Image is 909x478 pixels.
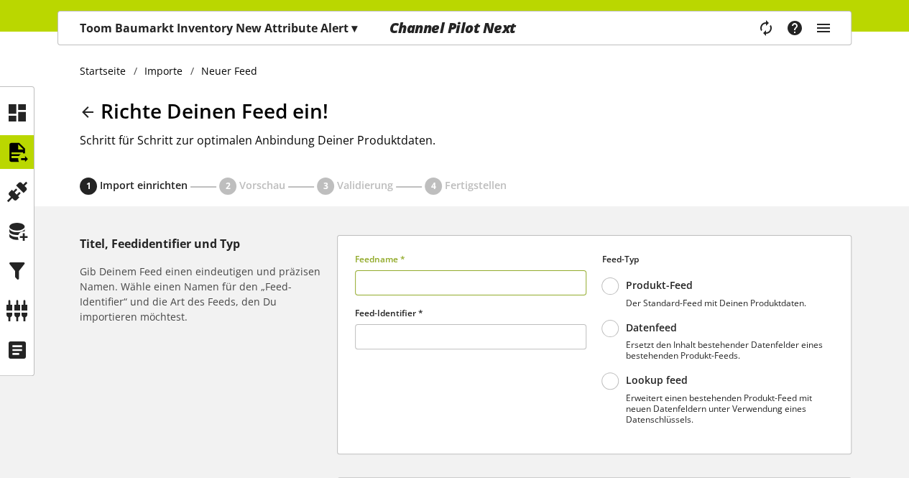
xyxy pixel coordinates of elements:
[355,253,405,265] span: Feedname *
[626,321,834,334] p: Datenfeed
[431,180,436,193] span: 4
[80,132,852,149] h2: Schritt für Schritt zur optimalen Anbindung Deiner Produktdaten.
[80,19,357,37] p: Toom Baumarkt Inventory New Attribute Alert
[80,63,134,78] a: Startseite
[351,20,357,36] span: ▾
[626,339,834,361] p: Ersetzt den Inhalt bestehender Datenfelder eines bestehenden Produkt-Feeds.
[57,11,852,45] nav: main navigation
[226,180,231,193] span: 2
[626,279,806,292] p: Produkt-Feed
[355,307,423,319] span: Feed-Identifier *
[86,180,91,193] span: 1
[323,180,328,193] span: 3
[626,392,834,425] p: Erweitert einen bestehenden Produkt-Feed mit neuen Datenfeldern unter Verwendung eines Datenschlü...
[137,63,190,78] a: Importe
[101,97,328,124] span: Richte Deinen Feed ein!
[239,178,285,192] span: Vorschau
[80,264,331,324] h6: Gib Deinem Feed einen eindeutigen und präzisen Namen. Wähle einen Namen für den „Feed-Identifier“...
[601,253,834,266] label: Feed-Typ
[100,178,188,192] span: Import einrichten
[626,374,834,387] p: Lookup feed
[626,298,806,308] p: Der Standard-Feed mit Deinen Produktdaten.
[445,178,507,192] span: Fertigstellen
[80,235,331,252] h5: Titel, Feedidentifier und Typ
[337,178,393,192] span: Validierung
